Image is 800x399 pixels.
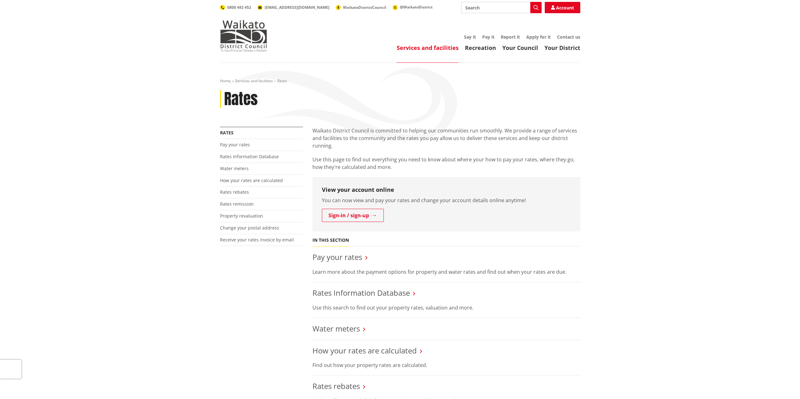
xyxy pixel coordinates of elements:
a: Rates remission [220,201,254,207]
span: Rates [277,78,287,84]
a: 0800 492 452 [220,5,251,10]
a: Change your postal address [220,225,279,231]
h5: In this section [312,238,349,243]
span: [EMAIL_ADDRESS][DOMAIN_NAME] [265,5,329,10]
p: Use this page to find out everything you need to know about where your how to pay your rates, whe... [312,156,580,171]
a: Services and facilities [397,44,459,51]
a: Sign-in / sign-up [322,209,384,222]
a: [EMAIL_ADDRESS][DOMAIN_NAME] [257,5,329,10]
a: Rates [220,130,234,136]
p: Use this search to find out your property rates, valuation and more. [312,304,580,311]
a: Rates rebates [220,189,249,195]
a: Water meters [220,165,249,171]
p: Learn more about the payment options for property and water rates and find out when your rates ar... [312,268,580,276]
p: You can now view and pay your rates and change your account details online anytime! [322,197,571,204]
a: Report it [501,34,520,40]
a: How your rates are calculated [312,345,417,356]
span: @WaikatoDistrict [400,4,433,10]
a: Rates Information Database [312,288,410,298]
a: Pay it [482,34,494,40]
a: Receive your rates invoice by email [220,237,294,243]
p: Waikato District Council is committed to helping our communities run smoothly. We provide a range... [312,127,580,149]
a: Apply for it [526,34,551,40]
h3: View your account online [322,186,571,193]
span: 0800 492 452 [227,5,251,10]
a: Your District [544,44,580,51]
a: Account [545,2,580,13]
span: WaikatoDistrictCouncil [343,5,386,10]
a: @WaikatoDistrict [393,4,433,10]
a: Services and facilities [235,78,273,84]
h1: Rates [224,90,258,108]
img: Waikato District Council - Te Kaunihera aa Takiwaa o Waikato [220,20,267,51]
a: Say it [464,34,476,40]
a: Recreation [465,44,496,51]
a: Pay your rates [312,252,362,262]
a: Pay your rates [220,142,250,148]
a: Rates rebates [312,381,360,391]
a: Home [220,78,231,84]
a: WaikatoDistrictCouncil [336,5,386,10]
p: Find out how your property rates are calculated. [312,361,580,369]
a: Contact us [557,34,580,40]
a: Water meters [312,323,360,334]
nav: breadcrumb [220,78,580,84]
a: How your rates are calculated [220,177,283,183]
a: Rates Information Database [220,154,279,159]
a: Your Council [502,44,538,51]
input: Search input [461,2,542,13]
a: Property revaluation [220,213,263,219]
